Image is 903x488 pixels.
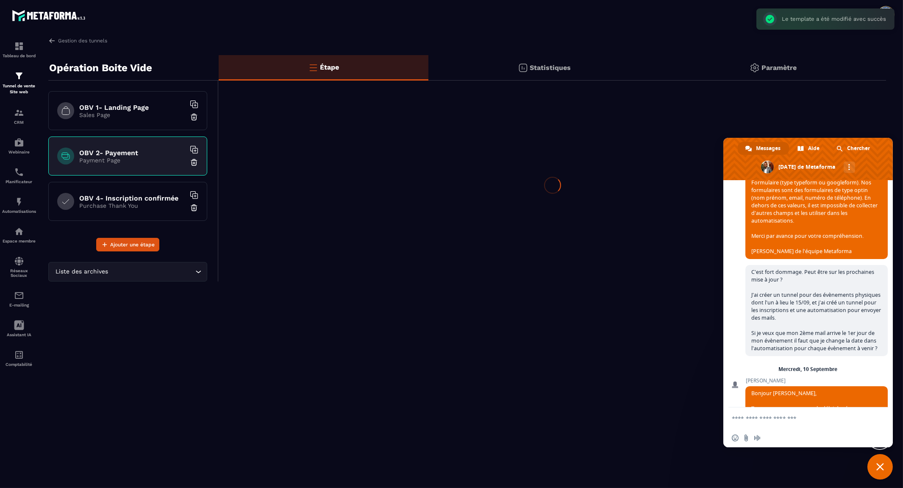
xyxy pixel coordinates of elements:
a: schedulerschedulerPlanificateur [2,161,36,190]
img: stats.20deebd0.svg [518,63,528,73]
a: automationsautomationsAutomatisations [2,190,36,220]
p: Tunnel de vente Site web [2,83,36,95]
p: E-mailing [2,303,36,307]
span: Messages [756,142,781,155]
a: social-networksocial-networkRéseaux Sociaux [2,250,36,284]
span: Liste des archives [54,267,110,276]
img: trash [190,158,198,167]
a: Gestion des tunnels [48,37,107,45]
p: Espace membre [2,239,36,243]
img: trash [190,113,198,121]
p: Opération Boite Vide [49,59,152,76]
a: formationformationTunnel de vente Site web [2,64,36,101]
img: formation [14,108,24,118]
span: Ajouter une étape [110,240,155,249]
img: accountant [14,350,24,360]
img: trash [190,204,198,212]
span: Bonjour [PERSON_NAME], Merci pour votre message. Nous n'avons pas encore la fonctionnalité Formul... [751,141,878,255]
img: automations [14,226,24,237]
span: Bonjour [PERSON_NAME], Toutes mes excuses pour le délai de réponse. Concernant le tunnel, pouvez-... [751,390,876,473]
div: Aide [790,142,828,155]
p: Purchase Thank You [79,202,185,209]
img: scheduler [14,167,24,177]
p: Sales Page [79,112,185,118]
a: formationformationTableau de bord [2,35,36,64]
img: automations [14,137,24,148]
p: CRM [2,120,36,125]
img: bars-o.4a397970.svg [308,62,318,73]
p: Assistant IA [2,332,36,337]
input: Search for option [110,267,193,276]
a: emailemailE-mailing [2,284,36,314]
img: logo [12,8,88,23]
span: [PERSON_NAME] [745,378,888,384]
a: accountantaccountantComptabilité [2,343,36,373]
a: automationsautomationsEspace membre [2,220,36,250]
div: Autres canaux [844,162,855,173]
span: Aide [808,142,820,155]
div: Mercredi, 10 Septembre [779,367,838,372]
a: automationsautomationsWebinaire [2,131,36,161]
div: Messages [738,142,789,155]
h6: OBV 1- Landing Page [79,103,185,112]
div: Search for option [48,262,207,282]
p: Comptabilité [2,362,36,367]
img: automations [14,197,24,207]
p: Payment Page [79,157,185,164]
p: Webinaire [2,150,36,154]
a: Assistant IA [2,314,36,343]
img: formation [14,71,24,81]
span: Chercher [847,142,870,155]
p: Planificateur [2,179,36,184]
p: Statistiques [530,64,571,72]
span: C'est fort dommage. Peut être sur les prochaines mise à jour ? J'ai créer un tunnel pour des évèn... [751,268,881,352]
a: formationformationCRM [2,101,36,131]
div: Fermer le chat [867,454,893,480]
p: Paramètre [762,64,797,72]
p: Tableau de bord [2,53,36,58]
img: social-network [14,256,24,266]
h6: OBV 2- Payement [79,149,185,157]
img: arrow [48,37,56,45]
textarea: Entrez votre message... [732,415,866,422]
img: email [14,290,24,301]
p: Étape [320,63,339,71]
p: Automatisations [2,209,36,214]
div: Chercher [829,142,878,155]
p: Réseaux Sociaux [2,268,36,278]
img: formation [14,41,24,51]
span: Insérer un emoji [732,435,739,441]
span: Message audio [754,435,761,441]
span: Envoyer un fichier [743,435,750,441]
img: setting-gr.5f69749f.svg [750,63,760,73]
h6: OBV 4- Inscription confirmée [79,194,185,202]
button: Ajouter une étape [96,238,159,251]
